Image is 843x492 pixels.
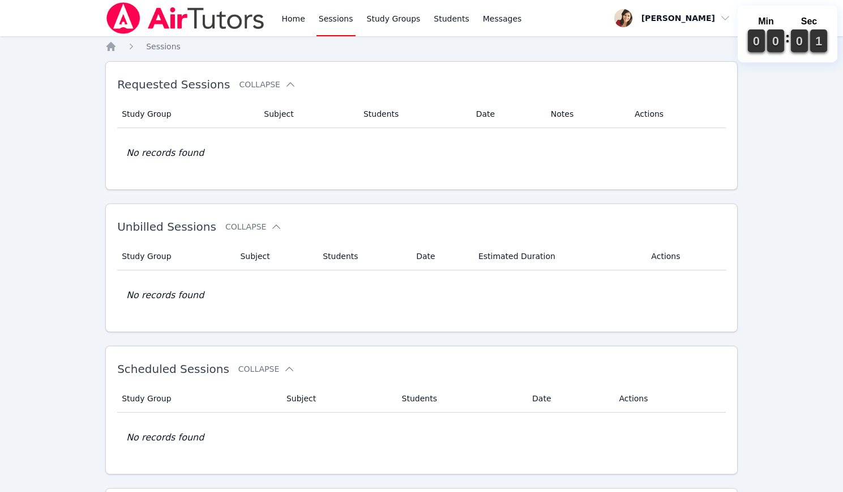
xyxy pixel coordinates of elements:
button: Collapse [225,221,282,232]
td: No records found [117,270,726,320]
nav: Breadcrumb [105,41,738,52]
span: Requested Sessions [117,78,230,91]
th: Actions [612,385,726,413]
th: Actions [644,243,726,270]
th: Study Group [117,243,233,270]
th: Date [525,385,612,413]
button: Collapse [239,79,296,90]
th: Subject [280,385,395,413]
span: Scheduled Sessions [117,362,229,376]
th: Date [469,100,544,128]
th: Study Group [117,100,257,128]
th: Students [357,100,469,128]
th: Subject [233,243,316,270]
th: Students [395,385,526,413]
button: Collapse [238,363,295,375]
span: Unbilled Sessions [117,220,216,234]
th: Date [409,243,472,270]
a: Sessions [146,41,181,52]
th: Subject [257,100,357,128]
td: No records found [117,128,726,178]
img: Air Tutors [105,2,266,34]
span: Sessions [146,42,181,51]
th: Notes [544,100,628,128]
span: Messages [483,13,522,24]
th: Estimated Duration [472,243,644,270]
th: Study Group [117,385,280,413]
th: Students [316,243,409,270]
td: No records found [117,413,726,463]
th: Actions [628,100,726,128]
